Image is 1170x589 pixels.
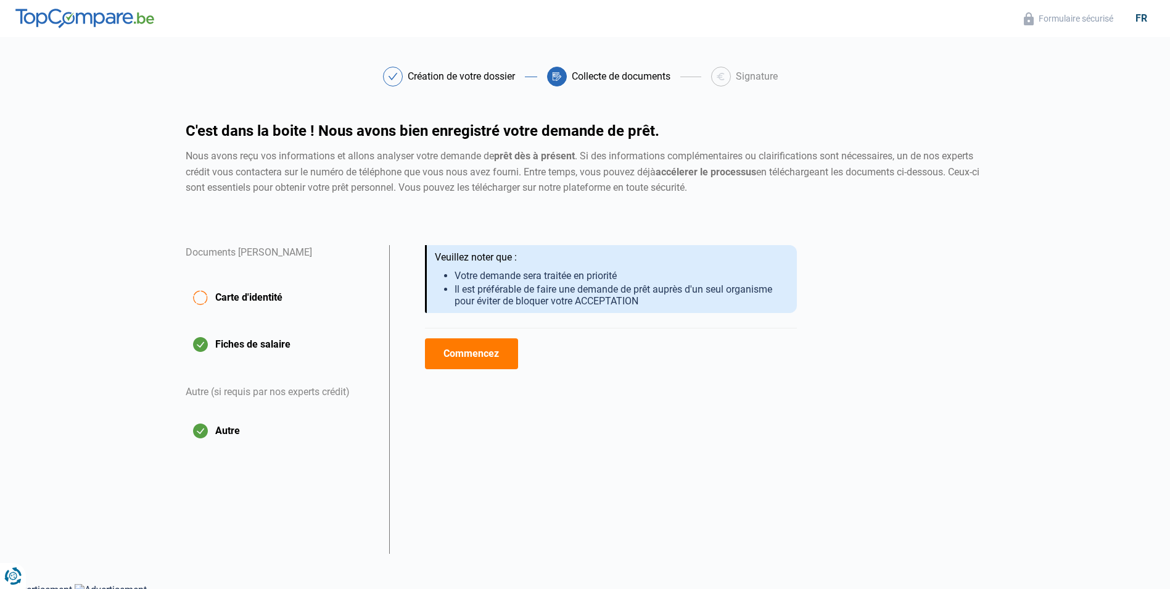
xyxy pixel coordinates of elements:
[186,329,374,360] button: Fiches de salaire
[1020,12,1117,26] button: Formulaire sécurisé
[186,416,374,446] button: Autre
[425,338,518,369] button: Commencez
[455,283,787,307] li: Il est préférable de faire une demande de prêt auprès d'un seul organisme pour éviter de bloquer ...
[186,245,374,276] div: Documents [PERSON_NAME]
[455,270,787,282] li: Votre demande sera traitée en priorité
[656,166,756,178] strong: accélerer le processus
[494,150,575,162] strong: prêt dès à présent
[15,9,154,28] img: TopCompare.be
[215,290,282,305] span: Carte d'identité
[186,370,374,416] div: Autre (si requis par nos experts crédit)
[736,72,778,81] div: Signature
[186,276,374,319] button: Carte d'identité
[186,148,985,196] div: Nous avons reçu vos informations et allons analyser votre demande de . Si des informations complé...
[408,72,515,81] div: Création de votre dossier
[435,251,787,264] div: Veuillez noter que :
[1128,12,1155,24] div: fr
[572,72,670,81] div: Collecte de documents
[186,123,985,138] h1: C'est dans la boite ! Nous avons bien enregistré votre demande de prêt.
